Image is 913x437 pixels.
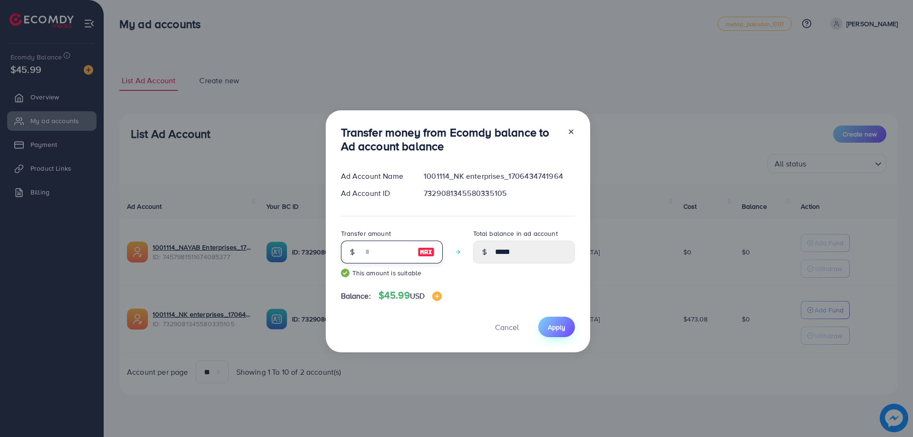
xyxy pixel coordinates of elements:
[341,229,391,238] label: Transfer amount
[495,322,519,332] span: Cancel
[341,268,443,278] small: This amount is suitable
[416,188,582,199] div: 7329081345580335105
[333,171,417,182] div: Ad Account Name
[538,317,575,337] button: Apply
[473,229,558,238] label: Total balance in ad account
[416,171,582,182] div: 1001114_NK enterprises_1706434741964
[379,290,442,301] h4: $45.99
[410,291,425,301] span: USD
[333,188,417,199] div: Ad Account ID
[483,317,531,337] button: Cancel
[341,269,350,277] img: guide
[341,291,371,301] span: Balance:
[548,322,565,332] span: Apply
[418,246,435,258] img: image
[341,126,560,153] h3: Transfer money from Ecomdy balance to Ad account balance
[432,291,442,301] img: image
